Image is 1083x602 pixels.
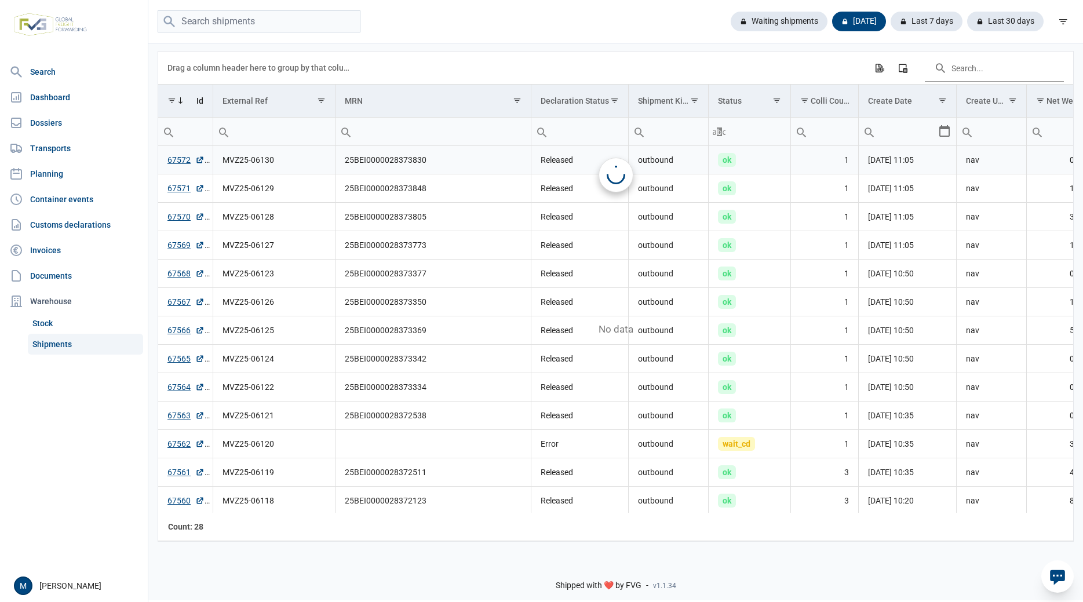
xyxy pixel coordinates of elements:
[956,85,1026,118] td: Column Create User
[708,118,790,146] td: Filter cell
[213,146,335,174] td: MVZ25-06130
[956,260,1026,288] td: nav
[956,288,1026,316] td: nav
[531,288,628,316] td: Released
[213,288,335,316] td: MVZ25-06126
[628,118,708,146] td: Filter cell
[345,96,363,105] div: MRN
[335,231,531,260] td: 25BEI0000028373773
[790,402,858,430] td: 1
[335,458,531,487] td: 25BEI0000028372511
[832,12,886,31] div: [DATE]
[531,402,628,430] td: Released
[5,111,143,134] a: Dossiers
[868,184,914,193] span: [DATE] 11:05
[628,260,708,288] td: outbound
[790,174,858,203] td: 1
[772,96,781,105] span: Show filter options for column 'Status'
[790,118,858,146] td: Filter cell
[5,239,143,262] a: Invoices
[167,211,205,222] a: 67570
[167,495,205,506] a: 67560
[925,54,1064,82] input: Search in the data grid
[213,430,335,458] td: MVZ25-06120
[718,408,736,422] span: ok
[14,577,141,595] div: [PERSON_NAME]
[628,174,708,203] td: outbound
[628,430,708,458] td: outbound
[167,268,205,279] a: 67568
[629,118,650,145] div: Search box
[335,288,531,316] td: 25BEI0000028373350
[628,146,708,174] td: outbound
[790,430,858,458] td: 1
[800,96,809,105] span: Show filter options for column 'Colli Count'
[869,57,889,78] div: Export all data to Excel
[335,203,531,231] td: 25BEI0000028373805
[790,85,858,118] td: Column Colli Count
[531,316,628,345] td: Released
[531,118,552,145] div: Search box
[868,212,914,221] span: [DATE] 11:05
[167,466,205,478] a: 67561
[28,313,143,334] a: Stock
[791,118,812,145] div: Search box
[868,269,914,278] span: [DATE] 10:50
[5,188,143,211] a: Container events
[5,60,143,83] a: Search
[531,174,628,203] td: Released
[158,85,213,118] td: Column Id
[335,345,531,373] td: 25BEI0000028373342
[531,260,628,288] td: Released
[336,118,356,145] div: Search box
[1036,96,1045,105] span: Show filter options for column 'Net Weight'
[629,118,708,145] input: Filter cell
[5,290,143,313] div: Warehouse
[718,96,742,105] div: Status
[167,59,353,77] div: Drag a column header here to group by that column
[531,458,628,487] td: Released
[709,118,790,145] input: Filter cell
[167,96,176,105] span: Show filter options for column 'Id'
[628,373,708,402] td: outbound
[859,118,880,145] div: Search box
[718,153,736,167] span: ok
[858,118,956,146] td: Filter cell
[14,577,32,595] button: M
[213,118,234,145] div: Search box
[628,402,708,430] td: outbound
[858,85,956,118] td: Column Create Date
[790,203,858,231] td: 1
[628,288,708,316] td: outbound
[718,210,736,224] span: ok
[868,297,914,307] span: [DATE] 10:50
[956,203,1026,231] td: nav
[158,323,1073,336] span: No data
[891,12,962,31] div: Last 7 days
[811,96,849,105] div: Colli Count
[628,85,708,118] td: Column Shipment Kind
[556,581,641,591] span: Shipped with ❤️ by FVG
[790,288,858,316] td: 1
[892,57,913,78] div: Column Chooser
[5,264,143,287] a: Documents
[868,382,914,392] span: [DATE] 10:50
[956,146,1026,174] td: nav
[628,487,708,515] td: outbound
[956,487,1026,515] td: nav
[790,146,858,174] td: 1
[213,231,335,260] td: MVZ25-06127
[868,240,914,250] span: [DATE] 11:05
[335,487,531,515] td: 25BEI0000028372123
[967,12,1044,31] div: Last 30 days
[790,231,858,260] td: 1
[531,373,628,402] td: Released
[628,316,708,345] td: outbound
[790,458,858,487] td: 3
[167,52,1064,84] div: Data grid toolbar
[531,345,628,373] td: Released
[335,260,531,288] td: 25BEI0000028373377
[28,334,143,355] a: Shipments
[956,316,1026,345] td: nav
